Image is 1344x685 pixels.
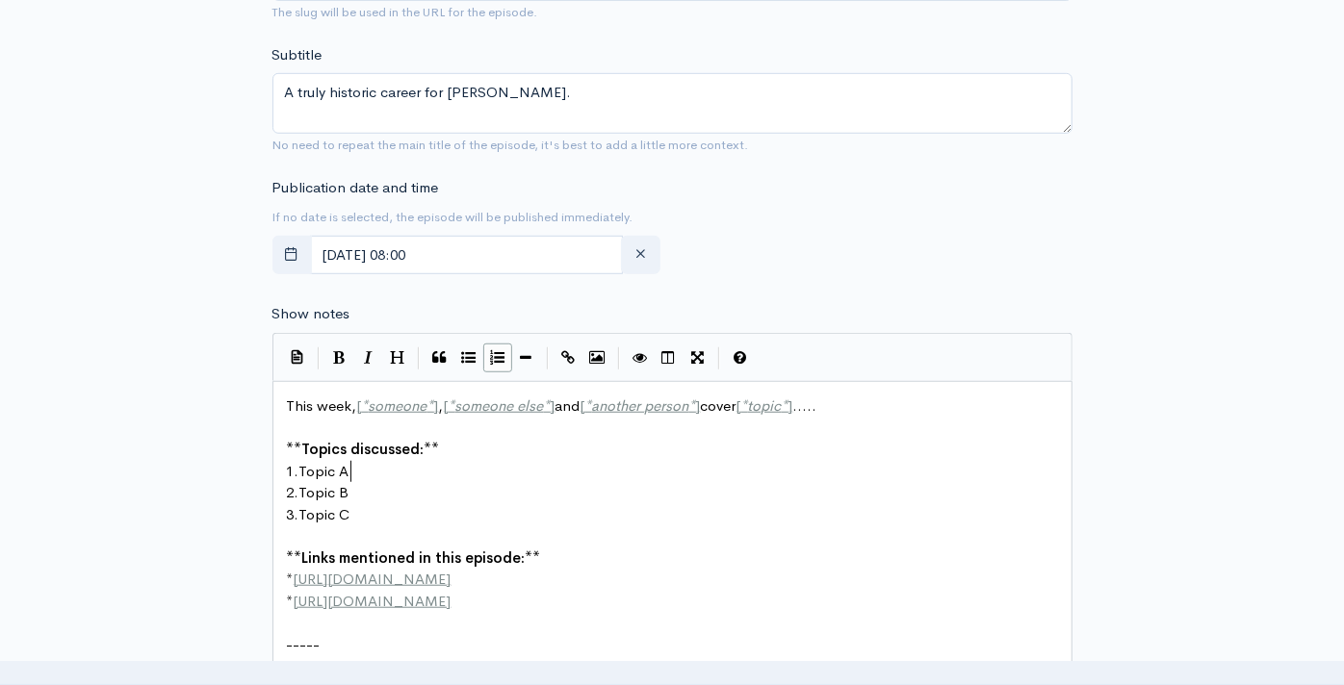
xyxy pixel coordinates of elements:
button: Bold [325,343,354,372]
span: topic [748,396,782,415]
label: Publication date and time [272,177,439,199]
span: This week, , and cover ..... [287,396,817,415]
button: toggle [272,236,312,275]
button: Quote [426,343,454,372]
i: | [418,347,420,369]
i: | [547,347,549,369]
i: | [618,347,620,369]
i: | [318,347,320,369]
small: If no date is selected, the episode will be published immediately. [272,209,633,225]
span: ] [551,396,556,415]
span: another person [592,396,689,415]
span: Topic C [299,505,350,523]
span: [ [737,396,741,415]
small: The slug will be used in the URL for the episode. [272,4,538,20]
button: Heading [383,343,412,372]
button: Generic List [454,343,483,372]
span: Topic B [299,483,349,501]
button: Create Link [555,343,583,372]
span: 1. [287,462,299,480]
span: [ [357,396,362,415]
i: | [718,347,720,369]
span: 3. [287,505,299,523]
label: Subtitle [272,44,323,66]
button: Numbered List [483,343,512,372]
span: ] [788,396,793,415]
span: someone else [455,396,544,415]
span: Links mentioned in this episode: [302,548,526,567]
span: ----- [287,635,321,653]
small: No need to repeat the main title of the episode, it's best to add a little more context. [272,137,749,153]
span: [URL][DOMAIN_NAME] [294,592,452,610]
button: Toggle Fullscreen [684,343,712,372]
span: 2. [287,483,299,501]
span: [ [444,396,449,415]
span: [URL][DOMAIN_NAME] [294,570,452,588]
button: Markdown Guide [726,343,755,372]
span: someone [369,396,427,415]
span: ] [696,396,701,415]
button: Insert Horizontal Line [512,343,541,372]
button: Toggle Side by Side [655,343,684,372]
span: ] [434,396,439,415]
label: Show notes [272,303,350,325]
span: Topic A [299,462,349,480]
button: clear [621,236,660,275]
span: Topics discussed: [302,440,425,458]
span: [ [581,396,585,415]
button: Insert Image [583,343,612,372]
button: Insert Show Notes Template [283,342,312,371]
button: Italic [354,343,383,372]
button: Toggle Preview [626,343,655,372]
